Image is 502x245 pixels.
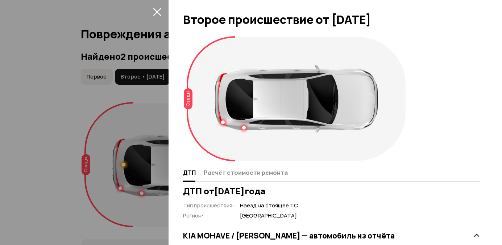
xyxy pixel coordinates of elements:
[183,202,234,209] span: Тип происшествия :
[151,6,163,17] button: закрыть
[183,212,203,219] span: Регион :
[183,186,480,196] h3: ДТП от [DATE] года
[183,231,395,240] h3: KIA MOHAVE / [PERSON_NAME] — автомобиль из отчёта
[204,169,288,176] span: Расчёт стоимости ремонта
[240,202,298,210] span: Наезд на стоящее ТС
[183,169,196,176] span: ДТП
[240,212,298,220] span: [GEOGRAPHIC_DATA]
[184,88,192,109] div: Сзади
